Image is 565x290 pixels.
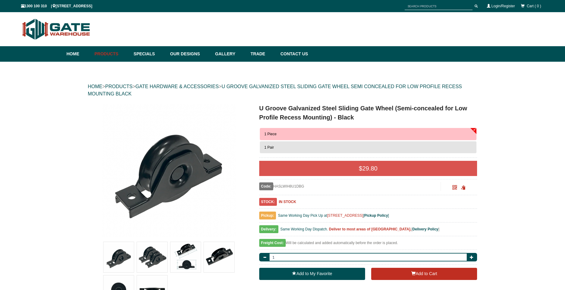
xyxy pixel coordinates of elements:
[88,77,477,104] div: > > >
[247,46,277,62] a: Trade
[280,227,328,231] span: Same Working Day Dispatch.
[329,227,411,231] b: Deliver to most areas of [GEOGRAPHIC_DATA].
[259,212,276,219] span: Pickup:
[371,268,477,280] button: Add to Cart
[260,141,477,154] button: 1 Pair
[259,198,277,206] span: STOCK:
[405,2,473,10] input: SEARCH PRODUCTS
[259,182,441,190] div: HASLWIH8U1DBG
[259,239,286,247] span: Freight Cost:
[89,104,249,237] a: U Groove Galvanized Steel Sliding Gate Wheel (Semi-concealed for Low Profile Recess Mounting) - B...
[259,239,477,250] div: Will be calculated and added automatically before the order is placed.
[452,186,457,190] a: Click to enlarge and scan to share.
[21,4,92,8] span: 1300 100 310 | [STREET_ADDRESS]
[277,46,308,62] a: Contact Us
[491,4,515,8] a: Login/Register
[364,213,388,218] a: Pickup Policy
[103,242,134,272] img: U Groove Galvanized Steel Sliding Gate Wheel (Semi-concealed for Low Profile Recess Mounting) - B...
[105,84,133,89] a: PRODUCTS
[21,15,92,43] img: Gate Warehouse
[260,128,477,140] button: 1 Piece
[264,132,277,136] span: 1 Piece
[259,226,477,236] div: [ ]
[264,145,274,150] span: 1 Pair
[135,84,219,89] a: GATE HARDWARE & ACCESSORIES
[170,242,201,272] img: U Groove Galvanized Steel Sliding Gate Wheel (Semi-concealed for Low Profile Recess Mounting) - B...
[259,104,477,122] h1: U Groove Galvanized Steel Sliding Gate Wheel (Semi-concealed for Low Profile Recess Mounting) - B...
[279,200,296,204] b: IN STOCK
[259,268,365,280] a: Add to My Favorite
[131,46,167,62] a: Specials
[259,225,278,233] span: Delivery:
[412,227,438,231] a: Delivery Policy
[167,46,212,62] a: Our Designs
[278,213,389,218] span: Same Working Day Pick Up at [ ]
[327,213,363,218] a: [STREET_ADDRESS]
[259,182,273,190] span: Code:
[102,104,236,237] img: U Groove Galvanized Steel Sliding Gate Wheel (Semi-concealed for Low Profile Recess Mounting) - B...
[88,84,103,89] a: HOME
[527,4,541,8] span: Cart ( 0 )
[259,161,477,176] div: $
[88,84,462,96] a: U GROOVE GALVANIZED STEEL SLIDING GATE WHEEL SEMI CONCEALED FOR LOW PROFILE RECESS MOUNTING BLACK
[67,46,92,62] a: Home
[212,46,247,62] a: Gallery
[204,242,234,272] img: U Groove Galvanized Steel Sliding Gate Wheel (Semi-concealed for Low Profile Recess Mounting) - B...
[461,185,466,190] span: Click to copy the URL
[362,165,378,172] span: 29.80
[92,46,131,62] a: Products
[137,242,167,272] img: U Groove Galvanized Steel Sliding Gate Wheel (Semi-concealed for Low Profile Recess Mounting) - B...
